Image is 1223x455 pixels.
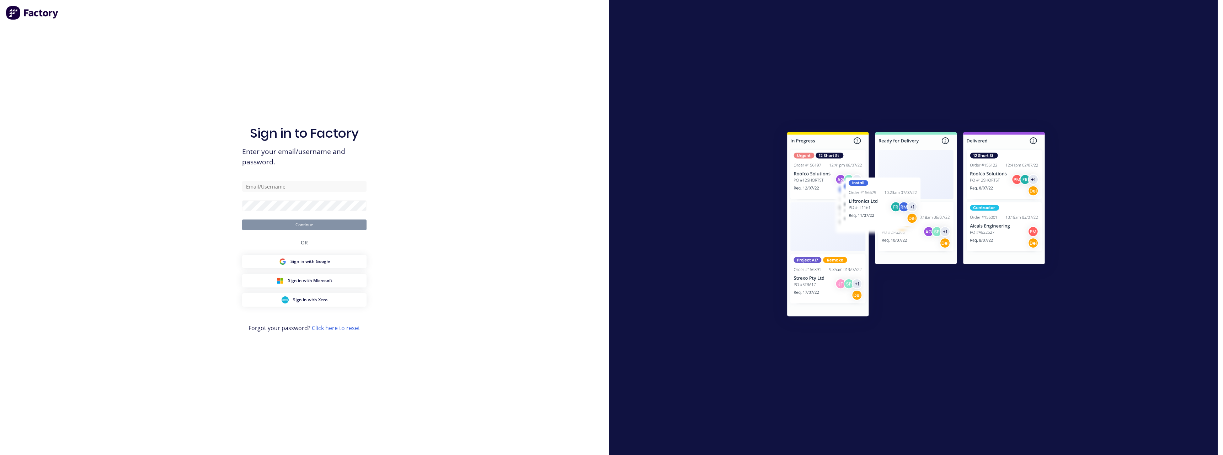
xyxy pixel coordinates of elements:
span: Sign in with Xero [293,297,327,303]
img: Google Sign in [279,258,286,265]
div: OR [301,230,308,255]
img: Factory [6,6,59,20]
img: Sign in [771,118,1061,333]
input: Email/Username [242,181,367,192]
button: Continue [242,219,367,230]
span: Enter your email/username and password. [242,147,367,167]
button: Google Sign inSign in with Google [242,255,367,268]
span: Sign in with Google [290,258,330,265]
img: Microsoft Sign in [277,277,284,284]
img: Xero Sign in [282,296,289,303]
span: Sign in with Microsoft [288,277,332,284]
h1: Sign in to Factory [250,126,359,141]
button: Microsoft Sign inSign in with Microsoft [242,274,367,287]
button: Xero Sign inSign in with Xero [242,293,367,307]
span: Forgot your password? [249,324,360,332]
a: Click here to reset [312,324,360,332]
